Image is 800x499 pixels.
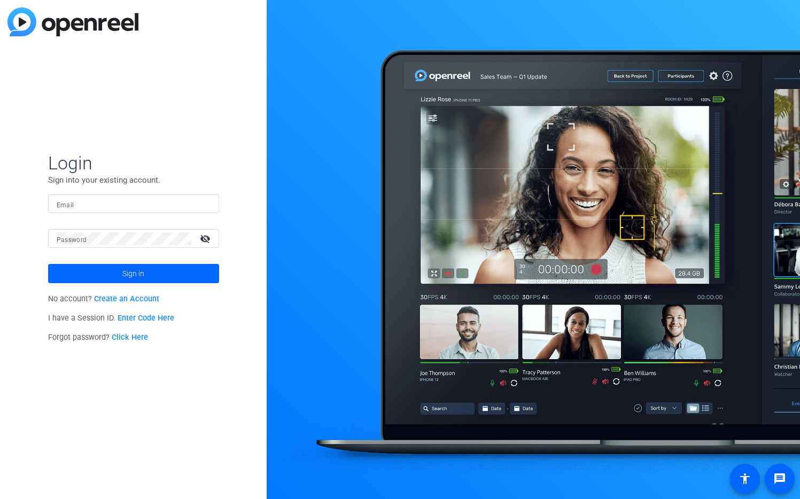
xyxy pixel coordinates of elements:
a: Click Here [112,333,148,342]
mat-label: Password [57,236,87,244]
mat-icon: accessibility [739,472,751,485]
span: Sign in [122,260,144,287]
span: Forgot password? [48,333,149,342]
input: Enter Email Address [57,198,211,210]
mat-label: Email [57,201,74,209]
span: I have a Session ID. [48,314,175,323]
span: Login [48,152,219,174]
button: Sign in [48,264,219,283]
span: No account? [48,294,160,303]
a: Create an Account [94,294,159,303]
mat-icon: message [773,472,786,485]
mat-icon: visibility_off [193,231,219,246]
p: Sign into your existing account. [48,174,219,186]
a: Enter Code Here [118,314,174,323]
img: blue-gradient.svg [7,7,138,36]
